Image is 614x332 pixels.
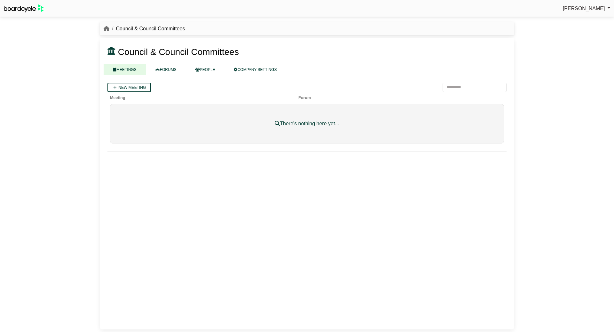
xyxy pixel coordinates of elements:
[109,25,185,33] li: Council & Council Committees
[146,64,186,75] a: FORUMS
[107,83,151,92] a: New meeting
[104,25,185,33] nav: breadcrumb
[118,47,239,57] span: Council & Council Committees
[107,92,296,101] th: Meeting
[563,6,605,11] span: [PERSON_NAME]
[224,64,286,75] a: COMPANY SETTINGS
[4,4,43,12] img: BoardcycleBlackGreen-aaafeed430059cb809a45853b8cf6d952af9d84e6e89e1f1685b34bfd5cb7d64.svg
[563,4,610,13] a: [PERSON_NAME]
[104,64,146,75] a: MEETINGS
[186,64,224,75] a: PEOPLE
[296,92,459,101] th: Forum
[126,120,488,128] div: There's nothing here yet...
